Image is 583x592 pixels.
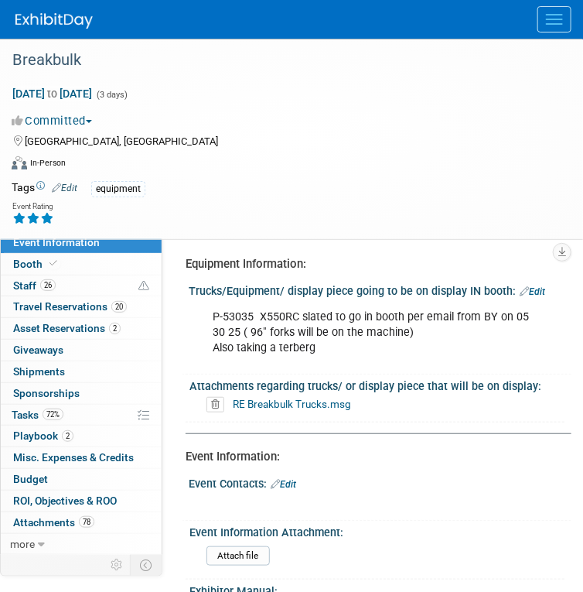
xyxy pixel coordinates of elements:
[40,279,56,291] span: 26
[13,344,63,356] span: Giveaways
[43,409,63,420] span: 72%
[13,451,134,464] span: Misc. Expenses & Credits
[1,469,162,490] a: Budget
[206,399,230,410] a: Delete attachment?
[131,555,162,575] td: Toggle Event Tabs
[13,429,73,442] span: Playbook
[189,472,571,492] div: Event Contacts:
[13,322,121,334] span: Asset Reservations
[1,405,162,426] a: Tasks72%
[95,90,128,100] span: (3 days)
[13,494,117,507] span: ROI, Objectives & ROO
[186,256,560,272] div: Equipment Information:
[13,258,60,270] span: Booth
[13,236,100,248] span: Event Information
[12,409,63,421] span: Tasks
[1,275,162,296] a: Staff26
[13,279,56,292] span: Staff
[13,387,80,399] span: Sponsorships
[13,300,127,313] span: Travel Reservations
[12,87,93,101] span: [DATE] [DATE]
[1,340,162,361] a: Giveaways
[52,183,77,193] a: Edit
[29,157,66,169] div: In-Person
[1,534,162,555] a: more
[12,180,77,197] td: Tags
[104,555,131,575] td: Personalize Event Tab Strip
[1,254,162,275] a: Booth
[7,46,552,74] div: Breakbulk
[1,512,162,533] a: Attachments78
[537,6,571,33] button: Menu
[12,154,552,177] div: Event Format
[186,449,560,465] div: Event Information:
[138,279,149,293] span: Potential Scheduling Conflict -- at least one attendee is tagged in another overlapping event.
[13,516,94,529] span: Attachments
[189,521,564,540] div: Event Information Attachment:
[12,203,54,210] div: Event Rating
[1,426,162,447] a: Playbook2
[202,302,543,364] div: P-53035 X550RC slated to go in booth per email from BY on 05 30 25 ( 96" forks will be on the mac...
[189,279,571,299] div: Trucks/Equipment/ display piece going to be on display IN booth:
[45,87,60,100] span: to
[109,323,121,334] span: 2
[1,318,162,339] a: Asset Reservations2
[13,473,48,485] span: Budget
[49,259,57,268] i: Booth reservation complete
[1,383,162,404] a: Sponsorships
[15,13,93,29] img: ExhibitDay
[91,181,145,197] div: equipment
[12,113,98,129] button: Committed
[1,361,162,382] a: Shipments
[10,538,35,550] span: more
[189,375,564,394] div: Attachments regarding trucks/ or display piece that will be on display:
[1,232,162,253] a: Event Information
[1,447,162,468] a: Misc. Expenses & Credits
[25,135,218,147] span: [GEOGRAPHIC_DATA], [GEOGRAPHIC_DATA]
[520,286,545,297] a: Edit
[13,365,65,378] span: Shipments
[79,516,94,528] span: 78
[1,296,162,317] a: Travel Reservations20
[271,479,296,490] a: Edit
[12,156,27,169] img: Format-Inperson.png
[233,398,351,410] a: RE Breakbulk Trucks.msg
[111,301,127,313] span: 20
[1,491,162,512] a: ROI, Objectives & ROO
[62,430,73,442] span: 2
